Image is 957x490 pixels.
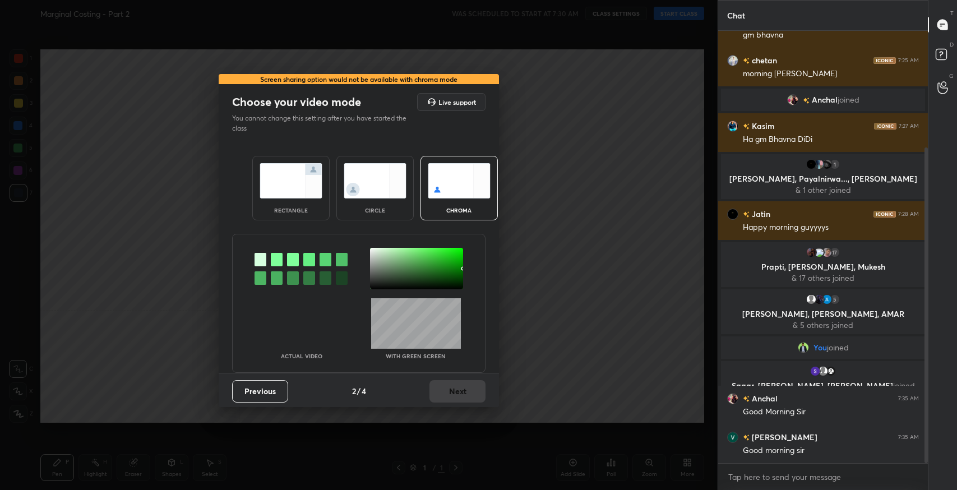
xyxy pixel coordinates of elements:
img: no-rating-badge.077c3623.svg [743,123,750,130]
button: Previous [232,380,288,403]
div: Good Morning Sir [743,406,919,418]
img: 1887a6d9930d4028aa76f830af21daf5.jpg [727,55,738,66]
p: D [950,40,954,49]
img: 668d109c42f84c5db7b368068033ca12.jpg [821,159,833,170]
h4: 4 [362,385,366,397]
img: ee45262ef9a844e8b5da1bce7ed56d06.jpg [813,294,825,305]
p: & 1 other joined [728,186,918,195]
div: 7:27 AM [899,123,919,130]
img: 4fb1ef4a05d043828c0fb253196add07.jpg [821,247,833,258]
img: no-rating-badge.077c3623.svg [743,211,750,218]
img: default.png [817,366,829,377]
div: Ha gm Bhavna DiDi [743,134,919,145]
div: rectangle [269,207,313,213]
h4: 2 [352,385,356,397]
h6: [PERSON_NAME] [750,431,817,443]
p: You cannot change this setting after you have started the class [232,113,414,133]
img: no-rating-badge.077c3623.svg [743,58,750,64]
h6: Kasim [750,120,775,132]
div: 7:25 AM [898,57,919,64]
div: 5 [829,294,840,305]
img: 61c9b562259f45d695a7fd983d10051b.jpg [813,159,825,170]
div: 7:35 AM [898,434,919,441]
div: 7:28 AM [898,211,919,218]
img: 710aac374af743619e52c97fb02a3c35.jpg [727,393,738,404]
div: Happy morning guyyyys [743,222,919,233]
img: 710aac374af743619e52c97fb02a3c35.jpg [787,94,798,105]
h6: chetan [750,54,777,66]
h4: / [357,385,360,397]
img: c3c5b0a24f4143a89a04f8a39015d265.jpg [727,121,738,132]
div: Screen sharing option would not be available with chroma mode [219,74,499,84]
span: You [813,343,827,352]
img: chromaScreenIcon.c19ab0a0.svg [428,163,491,198]
p: & 5 others joined [728,321,918,330]
p: Actual Video [281,353,322,359]
img: fcc3dd17a7d24364a6f5f049f7d33ac3.jpg [798,342,809,353]
span: joined [893,380,915,391]
div: grid [718,31,928,463]
div: circle [353,207,397,213]
p: [PERSON_NAME], Payalnirwa..., [PERSON_NAME] [728,174,918,183]
div: Good morning sir [743,445,919,456]
div: morning [PERSON_NAME] [743,68,919,80]
img: iconic-dark.1390631f.png [873,57,896,64]
img: default.png [806,294,817,305]
div: gm bhavna [743,30,919,41]
img: normalScreenIcon.ae25ed63.svg [260,163,322,198]
span: Anchal [812,95,838,104]
img: circleScreenIcon.acc0effb.svg [344,163,406,198]
span: joined [827,343,849,352]
p: [PERSON_NAME], [PERSON_NAME], AMAR [728,309,918,318]
p: Chat [718,1,754,30]
div: 7:35 AM [898,395,919,402]
p: T [950,9,954,17]
h2: Choose your video mode [232,95,361,109]
img: no-rating-badge.077c3623.svg [803,98,810,104]
span: joined [838,95,859,104]
div: 1 [829,159,840,170]
img: 2e47f466dc1b4a1993c60eb4d87bd573.jpg [727,209,738,220]
h6: Anchal [750,392,778,404]
img: 3 [806,247,817,258]
h5: Live support [438,99,476,105]
img: 3 [813,247,825,258]
img: no-rating-badge.077c3623.svg [743,434,750,441]
p: & 17 others joined [728,274,918,283]
div: chroma [437,207,482,213]
img: iconic-dark.1390631f.png [874,123,896,130]
p: With green screen [386,353,446,359]
div: 17 [829,247,840,258]
img: 3 [727,432,738,443]
p: Sagar, [PERSON_NAME], [PERSON_NAME] [728,381,918,390]
img: 3 [821,294,833,305]
p: Prapti, [PERSON_NAME], Mukesh [728,262,918,271]
h6: Jatin [750,208,770,220]
img: 2e47f466dc1b4a1993c60eb4d87bd573.jpg [806,159,817,170]
img: 3706bd8ec78c4317ac1ad17bbbfee6ea.jpg [825,366,836,377]
img: iconic-dark.1390631f.png [873,211,896,218]
img: 3 [810,366,821,377]
p: G [949,72,954,80]
img: no-rating-badge.077c3623.svg [743,396,750,402]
